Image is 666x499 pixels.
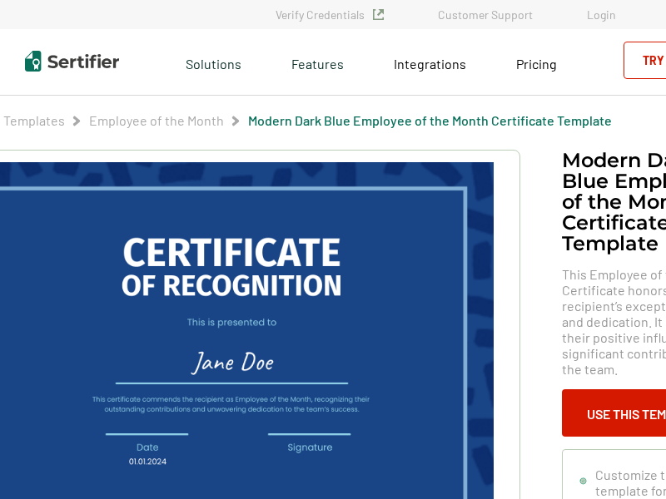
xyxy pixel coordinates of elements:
a: Customer Support [438,7,533,22]
span: Features [291,52,344,72]
a: Pricing [516,52,557,72]
img: Verified [373,9,384,20]
a: Modern Dark Blue Employee of the Month Certificate Template [248,112,612,128]
a: Integrations [394,52,466,72]
span: Modern Dark Blue Employee of the Month Certificate Template [248,112,612,129]
a: Employee of the Month [89,112,224,128]
span: Integrations [394,56,466,72]
a: Verify Credentials [276,7,384,22]
span: Employee of the Month [89,112,224,129]
span: Solutions [186,52,241,72]
span: Pricing [516,56,557,72]
a: Login [587,7,616,22]
img: Sertifier | Digital Credentialing Platform [25,51,119,72]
